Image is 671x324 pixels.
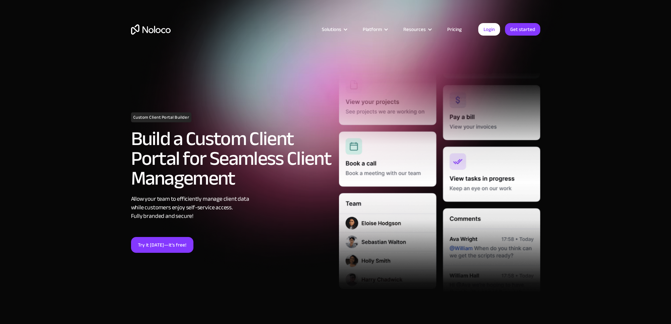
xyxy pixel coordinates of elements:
div: Allow your team to efficiently manage client data while customers enjoy self-service access. Full... [131,195,332,221]
a: Pricing [439,25,470,34]
div: Platform [363,25,382,34]
a: home [131,24,171,35]
div: Resources [403,25,426,34]
a: Get started [505,23,540,36]
h1: Custom Client Portal Builder [131,112,192,122]
div: Solutions [314,25,354,34]
a: Login [478,23,500,36]
div: Resources [395,25,439,34]
div: Solutions [322,25,341,34]
div: Platform [354,25,395,34]
a: Try it [DATE]—it’s free! [131,237,193,253]
h2: Build a Custom Client Portal for Seamless Client Management [131,129,332,188]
